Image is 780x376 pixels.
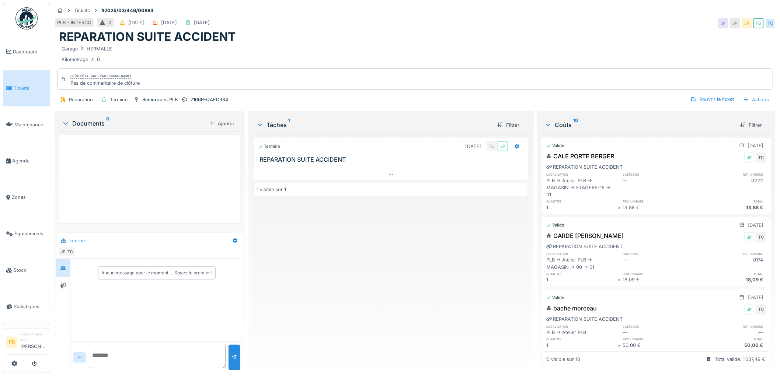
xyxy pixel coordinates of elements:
span: Agenda [12,157,47,164]
h1: REPARATION SUITE ACCIDENT [59,30,236,44]
h6: prix unitaire [623,199,695,204]
div: 1 visible sur 1 [257,186,286,193]
div: 2 [108,19,111,26]
a: Agenda [3,143,50,179]
div: 1 [546,204,618,211]
a: Équipements [3,215,50,252]
a: Maintenance [3,106,50,143]
h6: prix unitaire [623,337,695,341]
div: Réparation [69,96,93,103]
div: Interne [69,237,85,244]
span: Stock [14,267,47,274]
div: [DATE] [128,19,144,26]
span: Statistiques [14,303,47,310]
h6: quantité [546,337,618,341]
h6: prix unitaire [623,271,695,276]
div: Gestionnaire local [20,331,47,343]
h6: localisation [546,252,618,256]
div: × [618,276,623,283]
h6: catégorie [623,324,695,329]
div: Tickets [74,7,90,14]
a: FB Gestionnaire local[PERSON_NAME] [6,331,47,355]
div: 50,00 € [623,342,695,349]
div: 13,88 € [694,204,766,211]
div: JP [744,232,755,242]
h6: catégorie [623,252,695,256]
h3: REPARATION SUITE ACCIDENT [260,156,525,163]
h6: total [694,199,766,204]
a: Dashboard [3,34,50,70]
h6: total [694,271,766,276]
div: Pas de commentaire de clôture [70,80,140,87]
div: REPARATION SUITE ACCIDENT [546,164,623,171]
div: JP [58,247,68,257]
div: TC [756,232,766,242]
div: JP [730,18,740,28]
li: [PERSON_NAME] [20,331,47,353]
div: REPARATION SUITE ACCIDENT [546,243,623,250]
h6: catégorie [623,172,695,177]
div: [DATE] [465,143,481,150]
div: CALE PORTE BERGER [546,152,614,161]
div: Documents [62,119,206,128]
div: 1 [546,342,618,349]
div: PLB -> Atelier PLB -> MAGASIN -> 00 -> 01 [546,256,618,270]
div: Filtrer [737,120,765,130]
div: TC [487,141,497,151]
div: JP [718,18,728,28]
a: Zones [3,179,50,216]
div: Terminé [258,143,281,150]
div: 18,09 € [694,276,766,283]
div: Clôturé le [DATE] par [PERSON_NAME] [70,74,131,79]
div: Rouvrir le ticket [688,94,737,104]
h6: quantité [546,271,618,276]
div: Coûts [544,120,734,129]
span: Tickets [14,85,47,92]
div: Actions [740,94,773,105]
span: Zones [12,194,47,201]
li: FB [6,337,17,348]
div: × [618,204,623,211]
a: Stock [3,252,50,288]
div: TC [756,305,766,315]
div: Tâches [257,120,492,129]
h6: total [694,337,766,341]
div: — [623,329,695,336]
div: TC [765,18,776,28]
div: JP [744,152,755,163]
div: PLB -> Atelier PLB -> MAGASIN -> ETAGERE-16 -> 01 [546,177,618,198]
div: Validé [546,222,564,228]
div: Validé [546,295,564,301]
div: 2166R-QAFD384 [190,96,228,103]
div: [DATE] [748,142,764,149]
div: Ajouter [206,119,237,129]
sup: 0 [106,119,109,128]
sup: 1 [289,120,290,129]
div: — [623,256,695,270]
strong: #2025/03/446/00883 [98,7,156,14]
span: Maintenance [14,121,47,128]
div: Filtrer [494,120,522,130]
span: Équipements [14,230,47,237]
div: bache morceau [546,304,597,313]
div: 0222 [694,177,766,198]
div: GARDE [PERSON_NAME] [546,231,624,240]
div: × [618,342,623,349]
h6: quantité [546,199,618,204]
div: FB [753,18,764,28]
div: JP [742,18,752,28]
div: [DATE] [748,222,764,229]
div: 0174 [694,256,766,270]
div: JP [498,141,508,151]
h6: ref. interne [694,252,766,256]
sup: 10 [573,120,578,129]
div: 18,09 € [623,276,695,283]
div: TC [756,152,766,163]
h6: ref. interne [694,172,766,177]
div: TC [65,247,76,257]
div: JP [744,305,755,315]
div: Garage HERMALLE [62,45,112,52]
div: 13,88 € [623,204,695,211]
div: REPARATION SUITE ACCIDENT [546,316,623,323]
img: Badge_color-CXgf-gQk.svg [15,7,38,29]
